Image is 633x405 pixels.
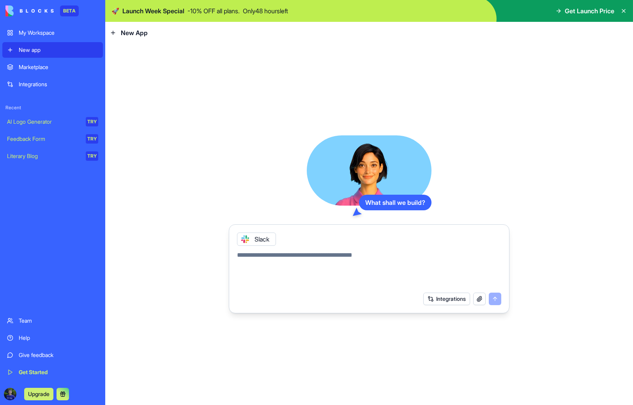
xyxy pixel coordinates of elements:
[187,6,240,16] p: - 10 % OFF all plans.
[2,59,103,75] a: Marketplace
[86,134,98,144] div: TRY
[5,5,54,16] img: logo
[359,195,431,210] div: What shall we build?
[7,118,80,126] div: AI Logo Generator
[2,105,103,111] span: Recent
[2,364,103,380] a: Get Started
[19,46,98,54] div: New app
[2,114,103,130] a: AI Logo GeneratorTRY
[121,28,148,37] span: New App
[24,388,53,400] button: Upgrade
[19,63,98,71] div: Marketplace
[86,151,98,161] div: TRY
[423,293,470,305] button: Integrations
[19,368,98,376] div: Get Started
[2,42,103,58] a: New app
[19,29,98,37] div: My Workspace
[7,135,80,143] div: Feedback Form
[4,388,16,400] img: ACg8ocKm5_A3jJ6AUtOWYiJHhMy9PwKrMFcE00v0Hmk5vKqFtY1uHDhu=s96-c
[19,334,98,342] div: Help
[86,117,98,126] div: TRY
[2,76,103,92] a: Integrations
[2,313,103,329] a: Team
[60,5,79,16] div: BETA
[243,6,288,16] p: Only 48 hours left
[237,233,276,246] div: Slack
[2,25,103,41] a: My Workspace
[565,6,614,16] span: Get Launch Price
[5,5,79,16] a: BETA
[2,131,103,147] a: Feedback FormTRY
[2,347,103,363] a: Give feedback
[2,330,103,346] a: Help
[19,80,98,88] div: Integrations
[122,6,184,16] span: Launch Week Special
[19,351,98,359] div: Give feedback
[19,317,98,325] div: Team
[2,148,103,164] a: Literary BlogTRY
[111,6,119,16] span: 🚀
[24,390,53,398] a: Upgrade
[7,152,80,160] div: Literary Blog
